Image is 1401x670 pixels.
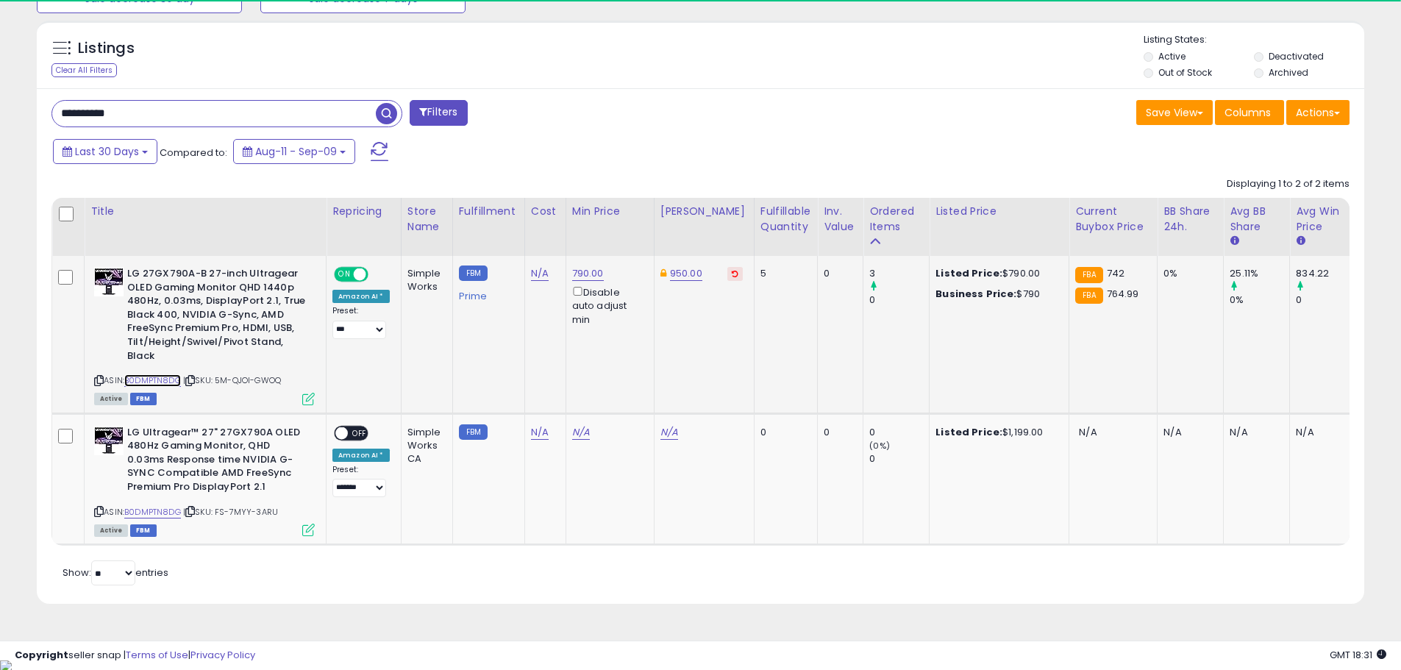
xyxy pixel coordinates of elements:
[824,267,852,280] div: 0
[1296,267,1355,280] div: 834.22
[1230,204,1283,235] div: Avg BB Share
[335,268,354,281] span: ON
[63,566,168,580] span: Show: entries
[935,426,1058,439] div: $1,199.00
[869,267,929,280] div: 3
[410,100,467,126] button: Filters
[572,204,648,219] div: Min Price
[332,290,390,303] div: Amazon AI *
[1296,426,1344,439] div: N/A
[869,293,929,307] div: 0
[183,374,281,386] span: | SKU: 5M-QJOI-GWOQ
[94,267,315,404] div: ASIN:
[935,267,1058,280] div: $790.00
[1075,204,1151,235] div: Current Buybox Price
[1163,426,1212,439] div: N/A
[572,284,643,327] div: Disable auto adjust min
[1230,267,1289,280] div: 25.11%
[1230,426,1278,439] div: N/A
[53,139,157,164] button: Last 30 Days
[51,63,117,77] div: Clear All Filters
[935,266,1002,280] b: Listed Price:
[1163,204,1217,235] div: BB Share 24h.
[130,393,157,405] span: FBM
[126,648,188,662] a: Terms of Use
[366,268,390,281] span: OFF
[1296,293,1355,307] div: 0
[1330,648,1386,662] span: 2025-10-10 18:31 GMT
[1075,267,1102,283] small: FBA
[407,204,446,235] div: Store Name
[332,465,390,498] div: Preset:
[332,204,395,219] div: Repricing
[1224,105,1271,120] span: Columns
[183,506,278,518] span: | SKU: FS-7MYY-3ARU
[1144,33,1364,47] p: Listing States:
[124,374,181,387] a: B0DMPTN8DG
[572,425,590,440] a: N/A
[1230,293,1289,307] div: 0%
[531,204,560,219] div: Cost
[1296,204,1350,235] div: Avg Win Price
[935,288,1058,301] div: $790
[670,266,702,281] a: 950.00
[660,425,678,440] a: N/A
[1230,235,1238,248] small: Avg BB Share.
[233,139,355,164] button: Aug-11 - Sep-09
[348,427,371,439] span: OFF
[407,267,441,293] div: Simple Works
[130,524,157,537] span: FBM
[94,393,128,405] span: All listings currently available for purchase on Amazon
[824,426,852,439] div: 0
[869,426,929,439] div: 0
[1296,235,1305,248] small: Avg Win Price.
[127,426,306,498] b: LG Ultragear™ 27" 27GX790A OLED 480Hz Gaming Monitor, QHD 0.03ms Response time NVIDIA G-SYNC Comp...
[15,648,68,662] strong: Copyright
[127,267,306,366] b: LG 27GX790A-B 27-inch Ultragear OLED Gaming Monitor QHD 1440p 480Hz, 0.03ms, DisplayPort 2.1, Tru...
[1136,100,1213,125] button: Save View
[935,204,1063,219] div: Listed Price
[1158,50,1186,63] label: Active
[1269,50,1324,63] label: Deactivated
[1227,177,1350,191] div: Displaying 1 to 2 of 2 items
[190,648,255,662] a: Privacy Policy
[760,204,811,235] div: Fulfillable Quantity
[760,426,806,439] div: 0
[1079,425,1097,439] span: N/A
[459,424,488,440] small: FBM
[572,266,604,281] a: 790.00
[90,204,320,219] div: Title
[78,38,135,59] h5: Listings
[75,144,139,159] span: Last 30 Days
[1107,287,1139,301] span: 764.99
[15,649,255,663] div: seller snap | |
[1269,66,1308,79] label: Archived
[459,285,513,302] div: Prime
[94,426,124,455] img: 519aJtwuhKL._SL40_.jpg
[1163,267,1212,280] div: 0%
[160,146,227,160] span: Compared to:
[1215,100,1284,125] button: Columns
[255,144,337,159] span: Aug-11 - Sep-09
[760,267,806,280] div: 5
[935,425,1002,439] b: Listed Price:
[332,449,390,462] div: Amazon AI *
[531,425,549,440] a: N/A
[94,524,128,537] span: All listings currently available for purchase on Amazon
[531,266,549,281] a: N/A
[94,267,124,296] img: 519aJtwuhKL._SL40_.jpg
[869,440,890,452] small: (0%)
[869,204,923,235] div: Ordered Items
[1107,266,1124,280] span: 742
[332,306,390,339] div: Preset:
[459,204,518,219] div: Fulfillment
[824,204,857,235] div: Inv. value
[94,426,315,535] div: ASIN:
[660,204,748,219] div: [PERSON_NAME]
[1158,66,1212,79] label: Out of Stock
[1075,288,1102,304] small: FBA
[869,452,929,466] div: 0
[1286,100,1350,125] button: Actions
[459,265,488,281] small: FBM
[407,426,441,466] div: Simple Works CA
